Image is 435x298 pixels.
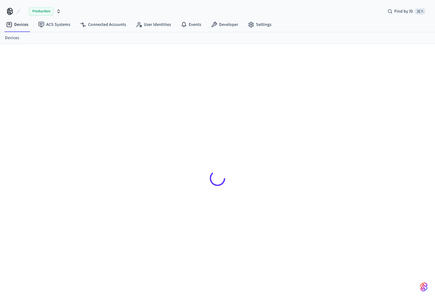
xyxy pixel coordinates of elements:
[33,19,75,30] a: ACS Systems
[383,6,430,17] div: Find by ID⌘ K
[75,19,131,30] a: Connected Accounts
[5,35,19,41] a: Devices
[243,19,276,30] a: Settings
[131,19,176,30] a: User Identities
[394,8,413,14] span: Find by ID
[206,19,243,30] a: Developer
[176,19,206,30] a: Events
[415,8,425,14] span: ⌘ K
[1,19,33,30] a: Devices
[29,7,54,15] span: Production
[420,282,428,292] img: SeamLogoGradient.69752ec5.svg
